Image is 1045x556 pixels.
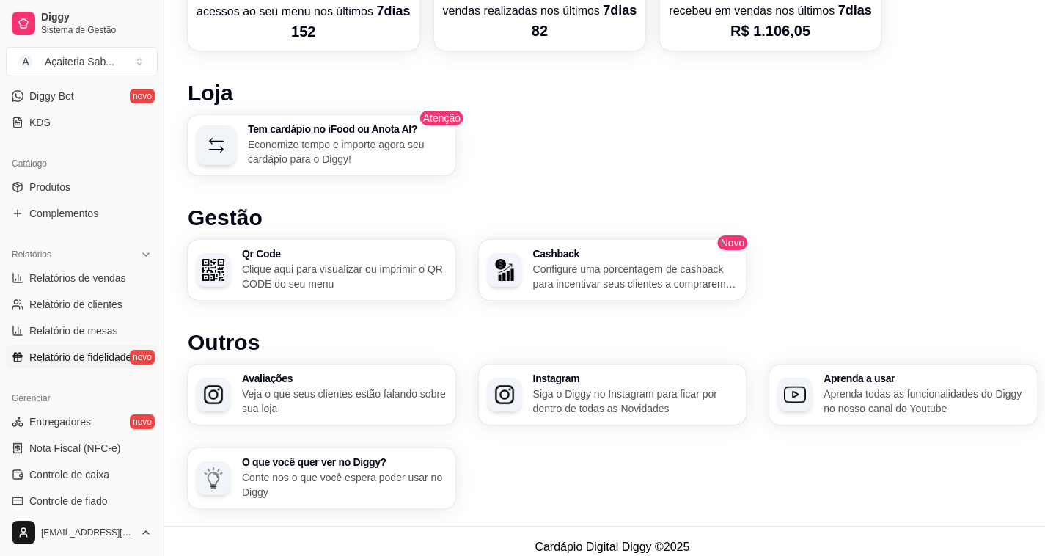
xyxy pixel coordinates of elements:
[6,319,158,343] a: Relatório de mesas
[533,249,738,259] h3: Cashback
[242,262,447,291] p: Clique aqui para visualizar ou imprimir o QR CODE do seu menu
[41,11,152,24] span: Diggy
[12,249,51,260] span: Relatórios
[188,240,455,300] button: Qr CodeQr CodeClique aqui para visualizar ou imprimir o QR CODE do seu menu
[494,384,516,406] img: Instagram
[29,323,118,338] span: Relatório de mesas
[6,293,158,316] a: Relatório de clientes
[242,249,447,259] h3: Qr Code
[45,54,114,69] div: Açaiteria Sab ...
[479,240,747,300] button: CashbackCashbackConfigure uma porcentagem de cashback para incentivar seus clientes a comprarem e...
[494,259,516,281] img: Cashback
[824,373,1028,384] h3: Aprenda a usar
[6,489,158,513] a: Controle de fiado
[188,329,1037,356] h1: Outros
[41,24,152,36] span: Sistema de Gestão
[6,515,158,550] button: [EMAIL_ADDRESS][DOMAIN_NAME]
[29,297,122,312] span: Relatório de clientes
[838,3,872,18] span: 7 dias
[533,373,738,384] h3: Instagram
[248,137,447,167] p: Economize tempo e importe agora seu cardápio para o Diggy!
[6,463,158,486] a: Controle de caixa
[29,206,98,221] span: Complementos
[29,350,131,365] span: Relatório de fidelidade
[6,436,158,460] a: Nota Fiscal (NFC-e)
[18,54,33,69] span: A
[242,373,447,384] h3: Avaliações
[6,387,158,410] div: Gerenciar
[6,410,158,434] a: Entregadoresnovo
[29,271,126,285] span: Relatórios de vendas
[41,527,134,538] span: [EMAIL_ADDRESS][DOMAIN_NAME]
[242,470,447,500] p: Conte nos o que você espera poder usar no Diggy
[197,1,411,21] p: acessos ao seu menu nos últimos
[6,6,158,41] a: DiggySistema de Gestão
[202,259,224,281] img: Qr Code
[188,448,455,508] button: O que você quer ver no Diggy?O que você quer ver no Diggy?Conte nos o que você espera poder usar ...
[202,467,224,489] img: O que você quer ver no Diggy?
[242,387,447,416] p: Veja o que seus clientes estão falando sobre sua loja
[29,441,120,456] span: Nota Fiscal (NFC-e)
[443,21,637,41] p: 82
[188,365,455,425] button: AvaliaçõesAvaliaçõesVeja o que seus clientes estão falando sobre sua loja
[6,152,158,175] div: Catálogo
[188,80,1037,106] h1: Loja
[479,365,747,425] button: InstagramInstagramSiga o Diggy no Instagram para ficar por dentro de todas as Novidades
[29,180,70,194] span: Produtos
[6,202,158,225] a: Complementos
[603,3,637,18] span: 7 dias
[6,47,158,76] button: Select a team
[769,365,1037,425] button: Aprenda a usarAprenda a usarAprenda todas as funcionalidades do Diggy no nosso canal do Youtube
[533,387,738,416] p: Siga o Diggy no Instagram para ficar por dentro de todas as Novidades
[784,384,806,406] img: Aprenda a usar
[248,124,447,134] h3: Tem cardápio no iFood ou Anota AI?
[376,4,410,18] span: 7 dias
[202,384,224,406] img: Avaliações
[29,89,74,103] span: Diggy Bot
[188,205,1037,231] h1: Gestão
[6,266,158,290] a: Relatórios de vendas
[197,21,411,42] p: 152
[29,115,51,130] span: KDS
[669,21,871,41] p: R$ 1.106,05
[29,494,108,508] span: Controle de fiado
[6,111,158,134] a: KDS
[242,457,447,467] h3: O que você quer ver no Diggy?
[29,414,91,429] span: Entregadores
[6,175,158,199] a: Produtos
[419,109,465,127] span: Atenção
[29,467,109,482] span: Controle de caixa
[6,345,158,369] a: Relatório de fidelidadenovo
[533,262,738,291] p: Configure uma porcentagem de cashback para incentivar seus clientes a comprarem em sua loja
[6,84,158,108] a: Diggy Botnovo
[716,234,749,252] span: Novo
[824,387,1028,416] p: Aprenda todas as funcionalidades do Diggy no nosso canal do Youtube
[188,115,455,175] button: Tem cardápio no iFood ou Anota AI?Economize tempo e importe agora seu cardápio para o Diggy!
